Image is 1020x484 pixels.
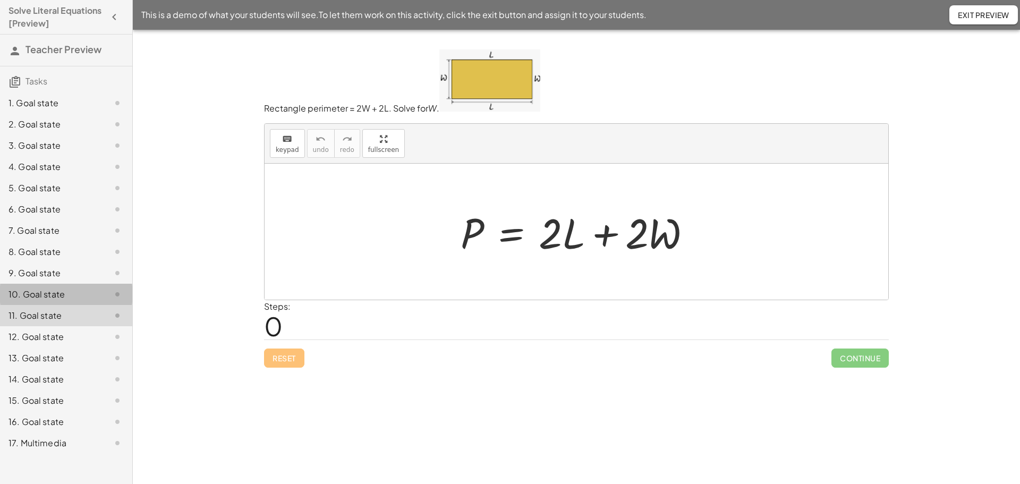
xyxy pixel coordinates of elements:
i: Task not started. [111,330,124,343]
i: Task not started. [111,415,124,428]
div: 14. Goal state [8,373,94,386]
span: redo [340,146,354,154]
div: 17. Multimedia [8,437,94,449]
i: Task not started. [111,97,124,109]
i: Task not started. [111,245,124,258]
div: 5. Goal state [8,182,94,194]
div: 8. Goal state [8,245,94,258]
i: Task not started. [111,160,124,173]
div: 6. Goal state [8,203,94,216]
div: 1. Goal state [8,97,94,109]
i: undo [316,133,326,146]
div: 9. Goal state [8,267,94,279]
div: 2. Goal state [8,118,94,131]
span: fullscreen [368,146,399,154]
i: Task not started. [111,203,124,216]
i: Task not started. [111,139,124,152]
div: 4. Goal state [8,160,94,173]
i: Task not started. [111,288,124,301]
button: Exit Preview [949,5,1018,24]
div: 7. Goal state [8,224,94,237]
button: redoredo [334,129,360,158]
p: Rectangle perimeter = 2W + 2L. Solve for . [264,49,889,115]
i: Task not started. [111,373,124,386]
i: Task not started. [111,352,124,364]
span: Teacher Preview [25,43,101,55]
span: Exit Preview [958,10,1009,20]
div: 15. Goal state [8,394,94,407]
span: keypad [276,146,299,154]
i: keyboard [282,133,292,146]
i: Task not started. [111,309,124,322]
img: 373975155af0da420e68445483c85eec65f258df2654835b975b03877c6c624a.png [439,49,540,112]
div: 10. Goal state [8,288,94,301]
label: Steps: [264,301,291,312]
div: 11. Goal state [8,309,94,322]
i: Task not started. [111,118,124,131]
i: Task not started. [111,224,124,237]
button: undoundo [307,129,335,158]
em: W [428,103,437,114]
div: 3. Goal state [8,139,94,152]
h4: Solve Literal Equations [Preview] [8,4,105,30]
div: 12. Goal state [8,330,94,343]
button: fullscreen [362,129,405,158]
div: 13. Goal state [8,352,94,364]
button: keyboardkeypad [270,129,305,158]
i: Task not started. [111,267,124,279]
i: redo [342,133,352,146]
i: Task not started. [111,437,124,449]
i: Task not started. [111,182,124,194]
span: 0 [264,310,283,342]
div: 16. Goal state [8,415,94,428]
span: This is a demo of what your students will see. To let them work on this activity, click the exit ... [141,9,647,21]
i: Task not started. [111,394,124,407]
span: Tasks [25,75,47,87]
span: undo [313,146,329,154]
